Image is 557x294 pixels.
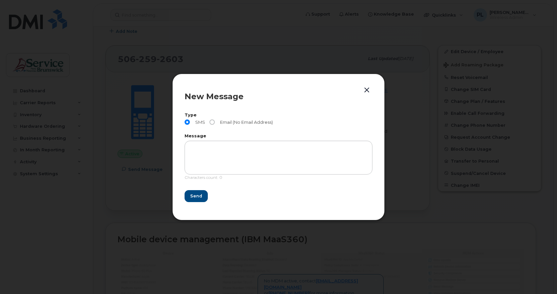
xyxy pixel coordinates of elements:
[193,119,205,125] span: SMS
[217,119,273,125] span: Email (No Email Address)
[185,93,372,101] div: New Message
[209,119,215,125] input: Email (No Email Address)
[185,134,372,138] label: Message
[190,193,202,199] span: Send
[185,190,208,202] button: Send
[185,113,372,117] label: Type
[185,119,190,125] input: SMS
[185,175,372,184] div: Characters count: 0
